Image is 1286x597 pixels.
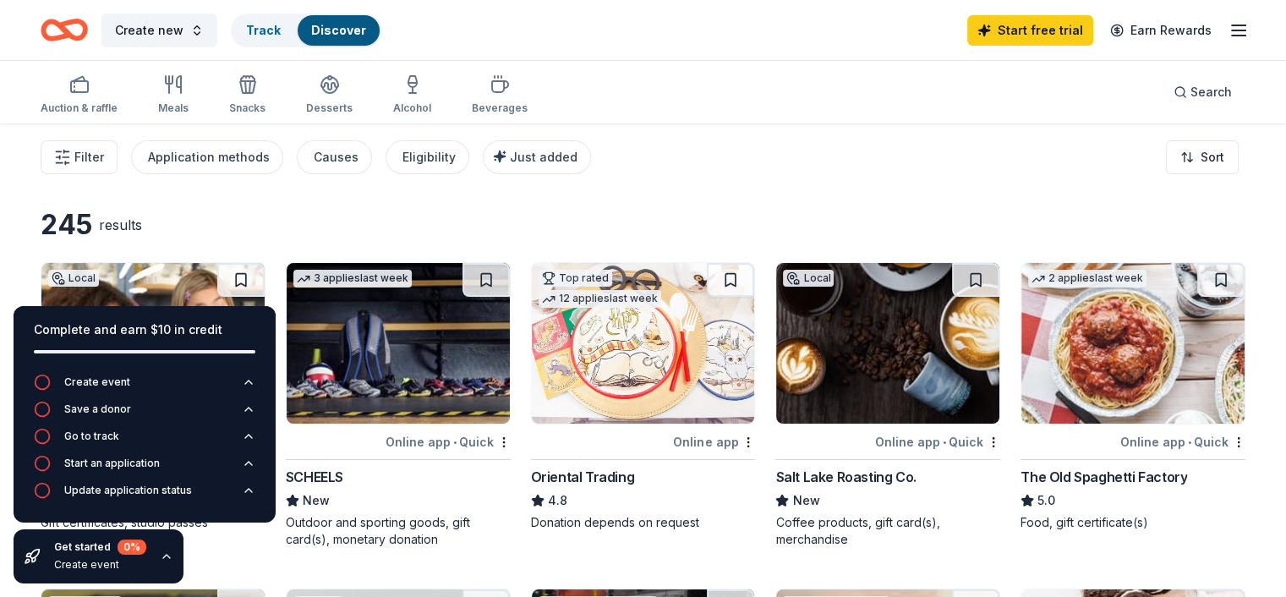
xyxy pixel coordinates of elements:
[306,101,353,115] div: Desserts
[41,262,265,531] a: Image for Color Me Mine (Salt Lake City)LocalOnline app•QuickColor Me Mine ([GEOGRAPHIC_DATA])New...
[943,435,946,449] span: •
[229,68,265,123] button: Snacks
[297,140,372,174] button: Causes
[41,208,92,242] div: 245
[64,403,131,416] div: Save a donor
[64,484,192,497] div: Update application status
[792,490,819,511] span: New
[402,147,456,167] div: Eligibility
[1160,75,1245,109] button: Search
[472,68,528,123] button: Beverages
[1201,147,1224,167] span: Sort
[386,140,469,174] button: Eligibility
[1188,435,1191,449] span: •
[1021,467,1187,487] div: The Old Spaghetti Factory
[775,262,1000,548] a: Image for Salt Lake Roasting Co.LocalOnline app•QuickSalt Lake Roasting Co.NewCoffee products, gi...
[293,270,412,288] div: 3 applies last week
[472,101,528,115] div: Beverages
[1028,270,1146,288] div: 2 applies last week
[41,68,118,123] button: Auction & raffle
[531,262,756,531] a: Image for Oriental TradingTop rated12 applieslast weekOnline appOriental Trading4.8Donation depen...
[158,68,189,123] button: Meals
[453,435,457,449] span: •
[306,68,353,123] button: Desserts
[393,68,431,123] button: Alcohol
[548,490,567,511] span: 4.8
[783,270,834,287] div: Local
[41,10,88,50] a: Home
[776,263,999,424] img: Image for Salt Lake Roasting Co.
[539,270,612,287] div: Top rated
[1166,140,1239,174] button: Sort
[393,101,431,115] div: Alcohol
[531,467,635,487] div: Oriental Trading
[115,20,183,41] span: Create new
[118,539,146,555] div: 0 %
[286,262,511,548] a: Image for SCHEELS3 applieslast weekOnline app•QuickSCHEELSNewOutdoor and sporting goods, gift car...
[34,455,255,482] button: Start an application
[54,539,146,555] div: Get started
[34,482,255,509] button: Update application status
[775,514,1000,548] div: Coffee products, gift card(s), merchandise
[775,467,916,487] div: Salt Lake Roasting Co.
[311,23,366,37] a: Discover
[967,15,1093,46] a: Start free trial
[34,401,255,428] button: Save a donor
[34,320,255,340] div: Complete and earn $10 in credit
[1100,15,1222,46] a: Earn Rewards
[64,457,160,470] div: Start an application
[34,374,255,401] button: Create event
[101,14,217,47] button: Create new
[34,428,255,455] button: Go to track
[1021,262,1245,531] a: Image for The Old Spaghetti Factory2 applieslast weekOnline app•QuickThe Old Spaghetti Factory5.0...
[483,140,591,174] button: Just added
[286,514,511,548] div: Outdoor and sporting goods, gift card(s), monetary donation
[54,558,146,572] div: Create event
[64,430,119,443] div: Go to track
[41,263,265,424] img: Image for Color Me Mine (Salt Lake City)
[64,375,130,389] div: Create event
[1120,431,1245,452] div: Online app Quick
[532,263,755,424] img: Image for Oriental Trading
[287,263,510,424] img: Image for SCHEELS
[158,101,189,115] div: Meals
[1021,263,1245,424] img: Image for The Old Spaghetti Factory
[41,140,118,174] button: Filter
[246,23,281,37] a: Track
[875,431,1000,452] div: Online app Quick
[74,147,104,167] span: Filter
[99,215,142,235] div: results
[303,490,330,511] span: New
[1037,490,1055,511] span: 5.0
[673,431,755,452] div: Online app
[148,147,270,167] div: Application methods
[131,140,283,174] button: Application methods
[531,514,756,531] div: Donation depends on request
[539,290,661,308] div: 12 applies last week
[1021,514,1245,531] div: Food, gift certificate(s)
[314,147,358,167] div: Causes
[1190,82,1232,102] span: Search
[41,101,118,115] div: Auction & raffle
[229,101,265,115] div: Snacks
[231,14,381,47] button: TrackDiscover
[386,431,511,452] div: Online app Quick
[286,467,343,487] div: SCHEELS
[48,270,99,287] div: Local
[510,150,577,164] span: Just added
